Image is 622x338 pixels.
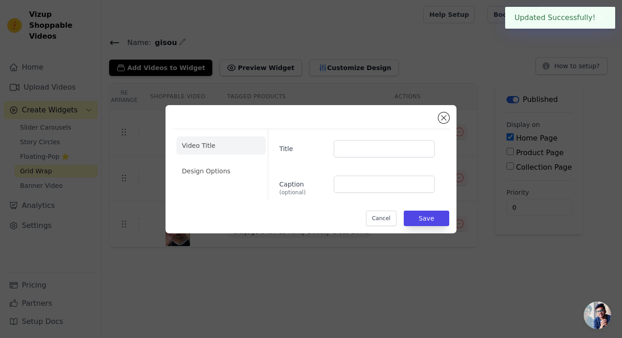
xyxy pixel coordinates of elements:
label: Title [279,141,326,153]
span: (optional) [279,189,326,196]
div: Updated Successfully! [505,7,615,29]
label: Caption [279,176,326,196]
button: Save [404,211,449,226]
button: Cancel [366,211,396,226]
li: Design Options [176,162,266,180]
button: Close [596,12,606,23]
li: Video Title [176,136,266,155]
div: Ouvrir le chat [584,302,611,329]
button: Close modal [438,112,449,123]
